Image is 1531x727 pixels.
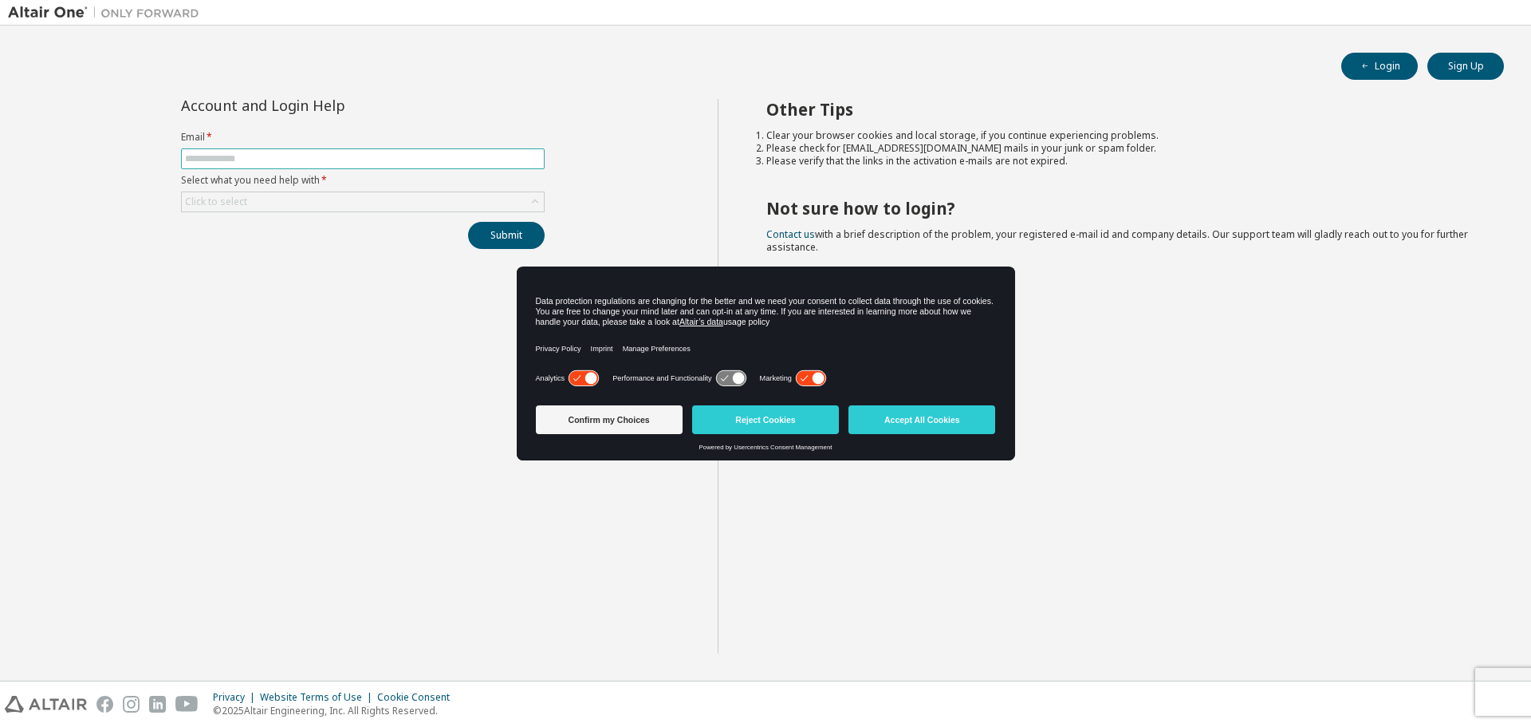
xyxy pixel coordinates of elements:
[123,696,140,713] img: instagram.svg
[149,696,166,713] img: linkedin.svg
[182,192,544,211] div: Click to select
[181,174,545,187] label: Select what you need help with
[213,691,260,704] div: Privacy
[766,198,1476,219] h2: Not sure how to login?
[1427,53,1504,80] button: Sign Up
[766,155,1476,168] li: Please verify that the links in the activation e-mails are not expired.
[8,5,207,21] img: Altair One
[185,196,247,208] div: Click to select
[766,227,815,241] a: Contact us
[766,99,1476,120] h2: Other Tips
[468,222,545,249] button: Submit
[181,131,545,144] label: Email
[766,227,1468,254] span: with a brief description of the problem, your registered e-mail id and company details. Our suppo...
[5,696,87,713] img: altair_logo.svg
[1341,53,1418,80] button: Login
[181,99,472,112] div: Account and Login Help
[96,696,113,713] img: facebook.svg
[260,691,377,704] div: Website Terms of Use
[766,129,1476,142] li: Clear your browser cookies and local storage, if you continue experiencing problems.
[377,691,459,704] div: Cookie Consent
[213,704,459,717] p: © 2025 Altair Engineering, Inc. All Rights Reserved.
[766,142,1476,155] li: Please check for [EMAIL_ADDRESS][DOMAIN_NAME] mails in your junk or spam folder.
[175,696,199,713] img: youtube.svg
